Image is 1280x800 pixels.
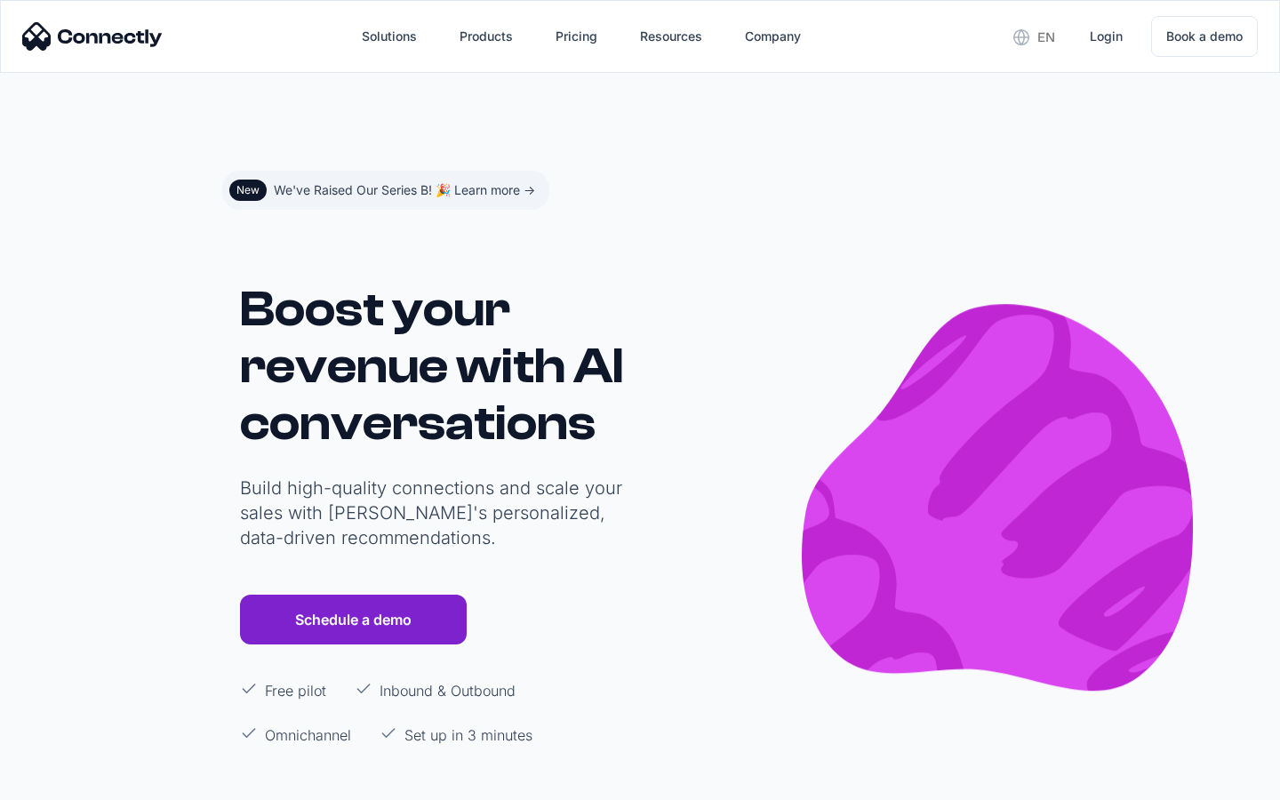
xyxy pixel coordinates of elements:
a: Pricing [541,15,612,58]
div: Login [1090,24,1123,49]
div: en [999,23,1068,50]
p: Build high-quality connections and scale your sales with [PERSON_NAME]'s personalized, data-drive... [240,476,631,550]
ul: Language list [36,769,107,794]
a: NewWe've Raised Our Series B! 🎉 Learn more -> [222,171,549,210]
h1: Boost your revenue with AI conversations [240,281,631,452]
p: Inbound & Outbound [380,680,516,701]
div: Company [745,24,801,49]
div: We've Raised Our Series B! 🎉 Learn more -> [274,178,535,203]
p: Omnichannel [265,724,351,746]
div: Solutions [348,15,431,58]
div: Resources [640,24,702,49]
div: en [1037,25,1055,50]
aside: Language selected: English [18,767,107,794]
a: Schedule a demo [240,595,467,644]
a: Login [1076,15,1137,58]
a: Book a demo [1151,16,1258,57]
div: New [236,183,260,197]
div: Products [460,24,513,49]
div: Products [445,15,527,58]
p: Set up in 3 minutes [404,724,532,746]
p: Free pilot [265,680,326,701]
div: Company [731,15,815,58]
div: Pricing [556,24,597,49]
div: Resources [626,15,716,58]
div: Solutions [362,24,417,49]
img: Connectly Logo [22,22,163,51]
